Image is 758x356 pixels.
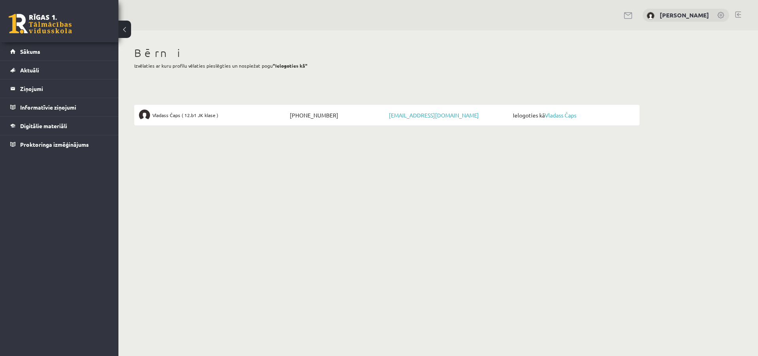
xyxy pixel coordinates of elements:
a: [PERSON_NAME] [660,11,709,19]
img: Vladass Čaps [139,110,150,121]
span: Sākums [20,48,40,55]
a: Sākums [10,42,109,61]
p: Izvēlaties ar kuru profilu vēlaties pieslēgties un nospiežat pogu [134,62,640,69]
a: Proktoringa izmēģinājums [10,135,109,153]
a: Rīgas 1. Tālmācības vidusskola [9,14,72,34]
a: Ziņojumi [10,80,109,98]
span: Vladass Čaps ( 12.b1 JK klase ) [152,110,218,121]
a: Vladass Čaps [545,112,576,119]
span: Ielogoties kā [511,110,635,121]
span: Aktuāli [20,66,39,74]
b: "Ielogoties kā" [273,62,308,69]
img: Jūlija Čapa [647,12,655,20]
a: [EMAIL_ADDRESS][DOMAIN_NAME] [389,112,479,119]
a: Digitālie materiāli [10,117,109,135]
span: Proktoringa izmēģinājums [20,141,89,148]
a: Aktuāli [10,61,109,79]
legend: Ziņojumi [20,80,109,98]
h1: Bērni [134,46,640,60]
legend: Informatīvie ziņojumi [20,98,109,116]
span: Digitālie materiāli [20,122,67,129]
span: [PHONE_NUMBER] [288,110,387,121]
a: Informatīvie ziņojumi [10,98,109,116]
